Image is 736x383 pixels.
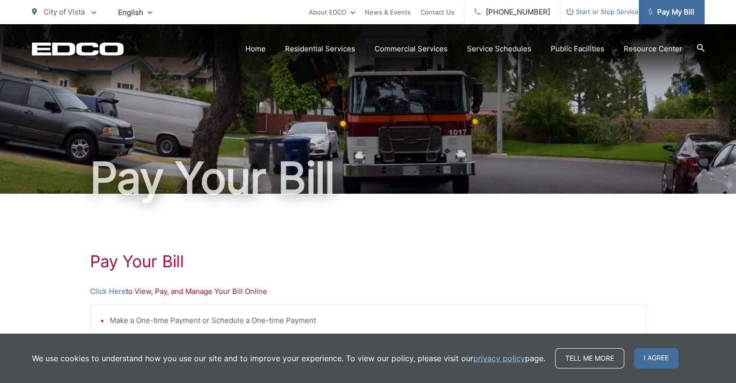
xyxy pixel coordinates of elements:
p: to View, Pay, and Manage Your Bill Online [90,286,646,297]
a: Resource Center [624,43,682,55]
a: Service Schedules [467,43,531,55]
h1: Pay Your Bill [90,252,646,271]
p: We use cookies to understand how you use our site and to improve your experience. To view our pol... [32,352,545,364]
a: Tell me more [555,348,624,368]
span: Pay My Bill [648,6,694,18]
a: Home [245,43,266,55]
a: Click Here [90,286,126,297]
span: I agree [634,348,678,368]
a: News & Events [365,6,411,18]
a: About EDCO [309,6,355,18]
li: Make a One-time Payment or Schedule a One-time Payment [110,315,636,326]
span: English [111,4,160,21]
span: City of Vista [44,7,85,16]
a: EDCD logo. Return to the homepage. [32,42,124,56]
h1: Pay Your Bill [32,154,705,202]
a: privacy policy [473,352,525,364]
a: Public Facilities [551,43,604,55]
a: Residential Services [285,43,355,55]
a: Commercial Services [375,43,448,55]
a: Contact Us [421,6,454,18]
